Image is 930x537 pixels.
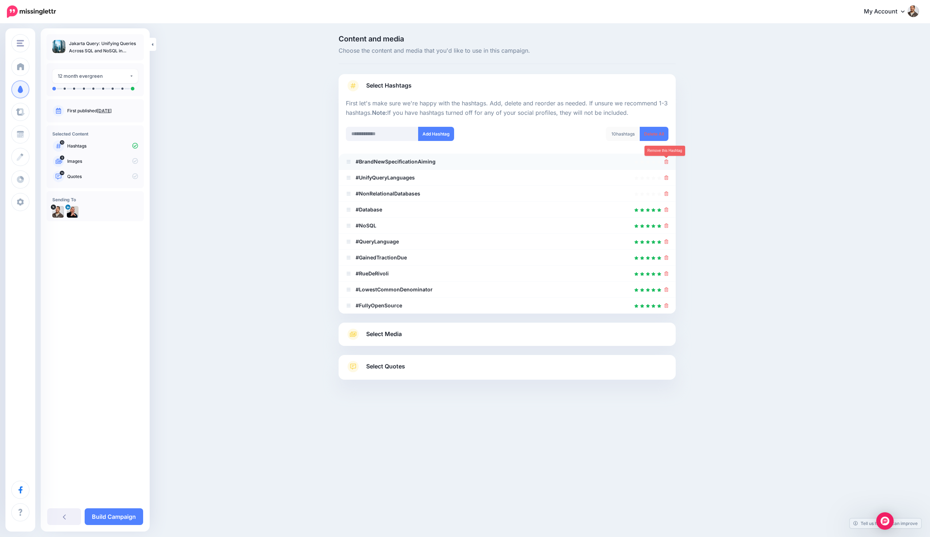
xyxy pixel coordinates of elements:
img: aec2df9191ad9fc9cd65561e7d12d612_thumb.jpg [52,40,65,53]
span: 10 [611,131,616,137]
a: Delete All [640,127,668,141]
b: Note: [372,109,387,116]
b: #QueryLanguage [356,238,399,245]
b: #NonRelationalDatabases [356,190,420,197]
span: Select Media [366,329,402,339]
img: thYn0hX2-64572.jpg [52,206,64,218]
span: Choose the content and media that you'd like to use in this campaign. [339,46,676,56]
b: #FullyOpenSource [356,302,402,308]
div: Select Hashtags [346,99,668,314]
h4: Sending To [52,197,138,202]
button: 12 month evergreen [52,69,138,83]
p: Images [67,158,138,165]
img: 1709732663918-67751.png [67,206,78,218]
a: [DATE] [97,108,112,113]
span: Content and media [339,35,676,43]
img: Missinglettr [7,5,56,18]
p: Jakarta Query: Unifying Queries Across SQL and NoSQL in [GEOGRAPHIC_DATA] EE 12 [69,40,138,54]
span: 10 [60,140,64,145]
span: 9 [60,156,64,160]
a: Select Quotes [346,361,668,380]
p: Hashtags [67,143,138,149]
img: menu.png [17,40,24,47]
p: First let's make sure we're happy with the hashtags. Add, delete and reorder as needed. If unsure... [346,99,668,118]
span: 14 [60,171,65,175]
div: hashtags [606,127,640,141]
div: Open Intercom Messenger [876,512,894,530]
a: My Account [857,3,919,21]
b: #UnifyQueryLanguages [356,174,415,181]
button: Add Hashtag [418,127,454,141]
b: #LowestCommonDenominator [356,286,433,292]
b: #BrandNewSpecificationAiming [356,158,436,165]
a: Select Hashtags [346,80,668,99]
p: First published [67,108,138,114]
span: Select Quotes [366,362,405,371]
b: #Database [356,206,382,213]
p: Quotes [67,173,138,180]
b: #GainedTractionDue [356,254,407,261]
span: Select Hashtags [366,81,412,90]
a: Tell us how we can improve [850,518,921,528]
h4: Selected Content [52,131,138,137]
a: Select Media [346,328,668,340]
div: 12 month evergreen [58,72,129,80]
b: #RueDeRivoli [356,270,389,276]
b: #NoSQL [356,222,376,229]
